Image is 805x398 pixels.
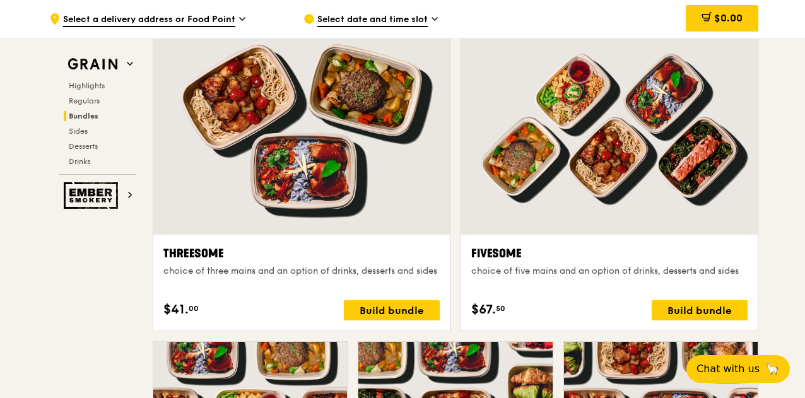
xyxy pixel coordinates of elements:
[344,300,440,320] div: Build bundle
[714,12,743,24] span: $0.00
[471,245,748,262] div: Fivesome
[69,97,100,105] span: Regulars
[652,300,748,320] div: Build bundle
[189,303,199,313] span: 00
[696,361,760,377] span: Chat with us
[64,182,122,209] img: Ember Smokery web logo
[765,361,780,377] span: 🦙
[471,300,496,319] span: $67.
[69,112,98,120] span: Bundles
[471,265,748,278] div: choice of five mains and an option of drinks, desserts and sides
[69,142,98,151] span: Desserts
[64,53,122,76] img: Grain web logo
[163,265,440,278] div: choice of three mains and an option of drinks, desserts and sides
[163,300,189,319] span: $41.
[69,157,90,166] span: Drinks
[163,245,440,262] div: Threesome
[63,13,235,27] span: Select a delivery address or Food Point
[69,81,105,90] span: Highlights
[686,355,790,383] button: Chat with us🦙
[69,127,88,136] span: Sides
[317,13,428,27] span: Select date and time slot
[496,303,505,313] span: 50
